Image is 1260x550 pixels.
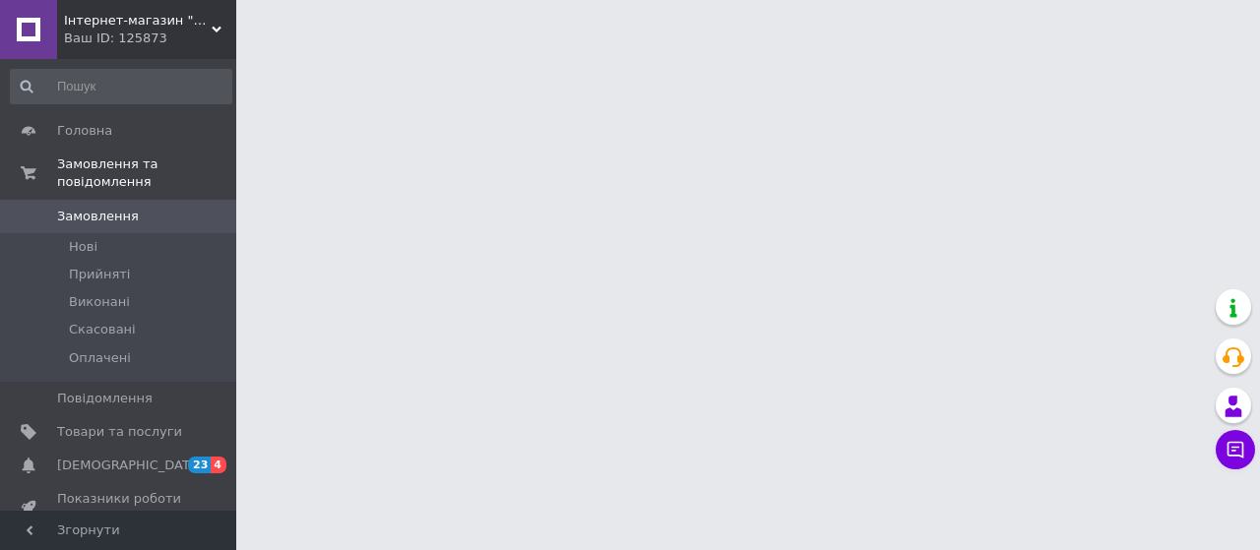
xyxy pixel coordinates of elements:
span: Скасовані [69,321,136,338]
span: [DEMOGRAPHIC_DATA] [57,457,203,474]
span: Нові [69,238,97,256]
span: Головна [57,122,112,140]
span: Замовлення та повідомлення [57,155,236,191]
span: Оплачені [69,349,131,367]
span: Виконані [69,293,130,311]
div: Ваш ID: 125873 [64,30,236,47]
span: Прийняті [69,266,130,283]
span: Інтернет-магазин "Забавки" [64,12,212,30]
span: Товари та послуги [57,423,182,441]
span: 23 [188,457,211,473]
button: Чат з покупцем [1216,430,1255,469]
span: Повідомлення [57,390,153,407]
span: Замовлення [57,208,139,225]
input: Пошук [10,69,232,104]
span: 4 [211,457,226,473]
span: Показники роботи компанії [57,490,182,525]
